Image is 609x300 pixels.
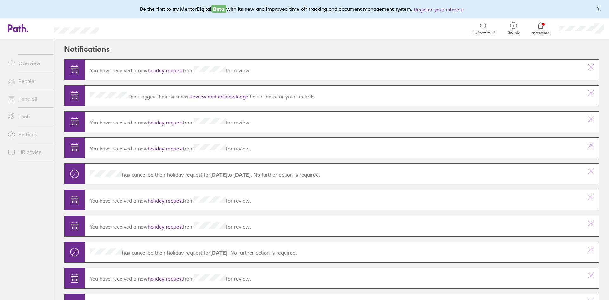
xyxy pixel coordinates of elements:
[503,31,524,35] span: Get help
[3,57,54,70] a: Overview
[3,128,54,141] a: Settings
[210,250,227,256] strong: [DATE]
[148,67,183,74] a: holiday request
[148,276,183,282] a: holiday request
[210,171,251,178] span: to
[148,223,183,230] a: holiday request
[210,171,227,178] strong: [DATE]
[90,118,578,126] p: You have received a new from for review.
[90,248,578,256] p: has cancelled their holiday request for . No further action is required.
[90,274,578,282] p: You have received a new from for review.
[90,222,578,230] p: You have received a new from for review.
[3,75,54,87] a: People
[530,22,551,35] a: Notifications
[414,6,463,13] button: Register your interest
[530,31,551,35] span: Notifications
[3,146,54,158] a: HR advice
[90,66,578,74] p: You have received a new from for review.
[64,39,110,59] h2: Notifications
[189,93,248,100] a: Review and acknowledge
[3,92,54,105] a: Time off
[148,197,183,204] a: holiday request
[90,196,578,204] p: You have received a new from for review.
[90,92,578,100] p: has logged their sickness. the sickness for your records.
[211,5,226,13] span: Beta
[116,25,132,31] div: Search
[90,144,578,152] p: You have received a new from for review.
[90,170,578,178] p: has cancelled their holiday request for . No further action is required.
[3,110,54,123] a: Tools
[472,30,496,34] span: Employee search
[140,5,469,13] div: Be the first to try MentorDigital with its new and improved time off tracking and document manage...
[232,171,251,178] strong: [DATE]
[148,145,183,152] a: holiday request
[148,119,183,126] a: holiday request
